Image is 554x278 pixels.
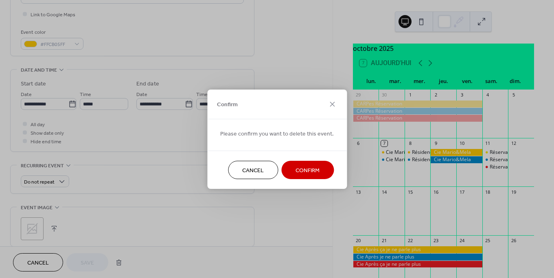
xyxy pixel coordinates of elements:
[242,166,264,175] span: Cancel
[281,161,334,179] button: Confirm
[220,129,334,138] span: Please confirm you want to delete this event.
[217,101,238,109] span: Confirm
[296,166,320,175] span: Confirm
[228,161,278,179] button: Cancel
